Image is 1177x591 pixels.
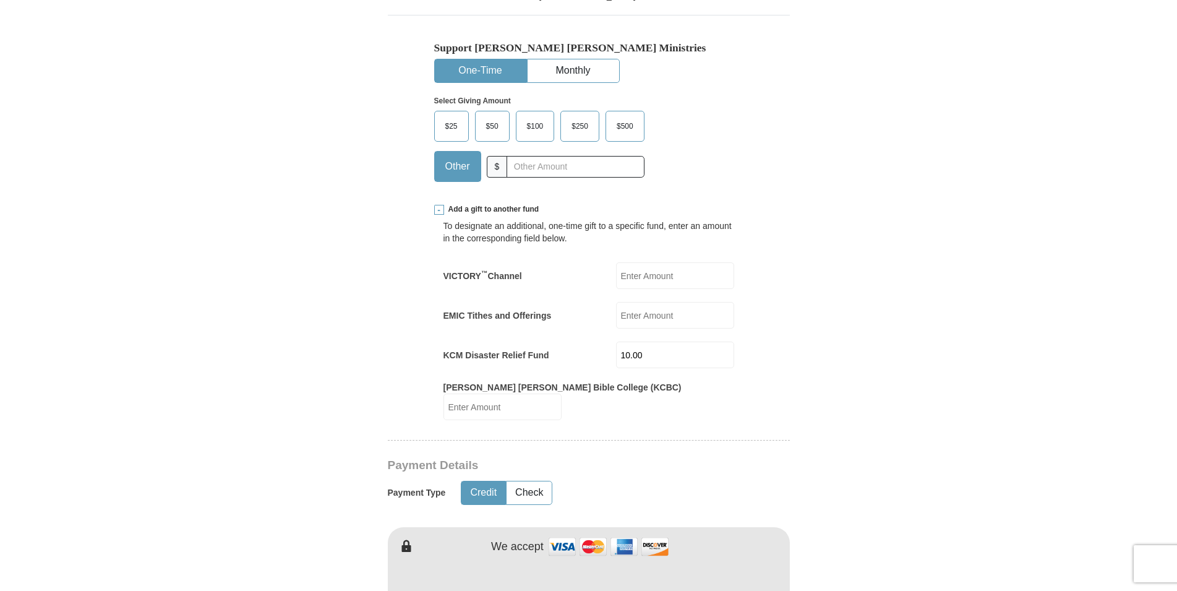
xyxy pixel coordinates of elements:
[439,157,476,176] span: Other
[443,309,552,322] label: EMIC Tithes and Offerings
[434,41,743,54] h5: Support [PERSON_NAME] [PERSON_NAME] Ministries
[443,349,549,361] label: KCM Disaster Relief Fund
[481,269,488,277] sup: ™
[565,117,594,136] span: $250
[521,117,550,136] span: $100
[610,117,640,136] span: $500
[439,117,464,136] span: $25
[434,97,511,105] strong: Select Giving Amount
[443,270,522,282] label: VICTORY Channel
[443,220,734,244] div: To designate an additional, one-time gift to a specific fund, enter an amount in the correspondin...
[443,394,562,420] input: Enter Amount
[616,302,734,329] input: Enter Amount
[388,459,703,473] h3: Payment Details
[435,59,526,82] button: One-Time
[444,204,539,215] span: Add a gift to another fund
[491,540,544,554] h4: We accept
[461,481,505,504] button: Credit
[443,381,682,394] label: [PERSON_NAME] [PERSON_NAME] Bible College (KCBC)
[487,156,508,178] span: $
[616,262,734,289] input: Enter Amount
[616,342,734,368] input: Enter Amount
[507,481,552,504] button: Check
[528,59,619,82] button: Monthly
[388,488,446,498] h5: Payment Type
[547,533,670,560] img: credit cards accepted
[507,156,644,178] input: Other Amount
[480,117,505,136] span: $50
